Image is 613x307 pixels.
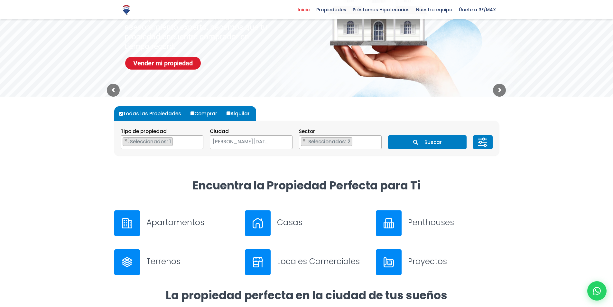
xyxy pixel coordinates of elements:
span: Inicio [294,5,313,14]
span: Propiedades [313,5,349,14]
textarea: Search [121,136,125,149]
a: Casas [245,210,368,236]
button: Remove all items [374,137,378,144]
label: Comprar [189,106,224,121]
label: Alquilar [225,106,256,121]
h3: Proyectos [408,256,499,267]
h3: Apartamentos [146,217,237,228]
button: Remove item [123,138,129,143]
sr7-txt: Con experiencia, compromiso y asesoramiento experto, hacemos que tu propiedad encuentre comprador... [125,13,272,51]
input: Alquilar [227,111,230,115]
span: Tipo de propiedad [121,128,167,135]
img: Logo de REMAX [121,4,132,15]
a: Apartamentos [114,210,237,236]
button: Remove all items [196,137,200,144]
span: Seleccionados: 2 [308,138,352,145]
span: Seleccionados: 1 [129,138,172,145]
h3: Terrenos [146,256,237,267]
span: × [283,139,286,145]
span: SANTO DOMINGO DE GUZMÁN [210,137,276,146]
a: Terrenos [114,249,237,275]
strong: La propiedad perfecta en la ciudad de tus sueños [166,287,447,303]
span: Ciudad [210,128,229,135]
strong: Encuentra la Propiedad Perfecta para Ti [192,177,421,193]
a: Locales Comerciales [245,249,368,275]
span: × [196,138,200,143]
input: Comprar [190,111,194,115]
span: Únete a RE/MAX [456,5,499,14]
button: Remove all items [276,137,286,148]
span: × [124,138,127,143]
a: Penthouses [376,210,499,236]
span: × [375,138,378,143]
label: Todas las Propiedades [117,106,188,121]
span: × [302,138,306,143]
span: Sector [299,128,315,135]
h3: Casas [277,217,368,228]
span: Nuestro equipo [413,5,456,14]
span: SANTO DOMINGO DE GUZMÁN [210,135,293,149]
li: ARROYO HONDO [301,137,352,146]
button: Buscar [388,135,467,149]
a: Vender mi propiedad [125,57,201,70]
span: Préstamos Hipotecarios [349,5,413,14]
a: Proyectos [376,249,499,275]
textarea: Search [299,136,303,149]
input: Todas las Propiedades [119,112,123,116]
li: CASA [123,137,173,146]
h3: Penthouses [408,217,499,228]
button: Remove item [301,138,307,143]
h3: Locales Comerciales [277,256,368,267]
